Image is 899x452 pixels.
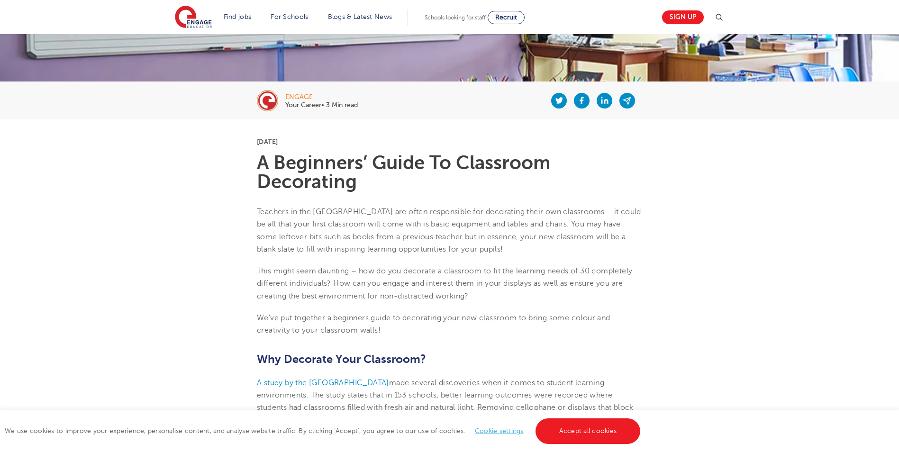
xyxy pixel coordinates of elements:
span: We use cookies to improve your experience, personalise content, and analyse website traffic. By c... [5,427,643,434]
a: Sign up [662,10,704,24]
a: Recruit [488,11,525,24]
h2: Why Decorate Your Classroom? [257,351,642,367]
div: engage [285,94,358,100]
a: For Schools [271,13,308,20]
span: Schools looking for staff [425,14,486,21]
a: Accept all cookies [536,418,641,444]
p: made several discoveries when it comes to student learning environments. The study states that in... [257,377,642,439]
a: A study by the [GEOGRAPHIC_DATA] [257,379,389,387]
a: Cookie settings [475,427,524,434]
a: Blogs & Latest News [328,13,392,20]
p: Teachers in the [GEOGRAPHIC_DATA] are often responsible for decorating their own classrooms – it ... [257,206,642,255]
h1: A Beginners’ Guide To Classroom Decorating [257,154,642,191]
a: Find jobs [224,13,252,20]
p: [DATE] [257,138,642,145]
img: Engage Education [175,6,212,29]
p: We’ve put together a beginners guide to decorating your new classroom to bring some colour and cr... [257,312,642,337]
p: This might seem daunting – how do you decorate a classroom to fit the learning needs of 30 comple... [257,265,642,302]
span: Recruit [495,14,517,21]
p: Your Career• 3 Min read [285,102,358,108]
